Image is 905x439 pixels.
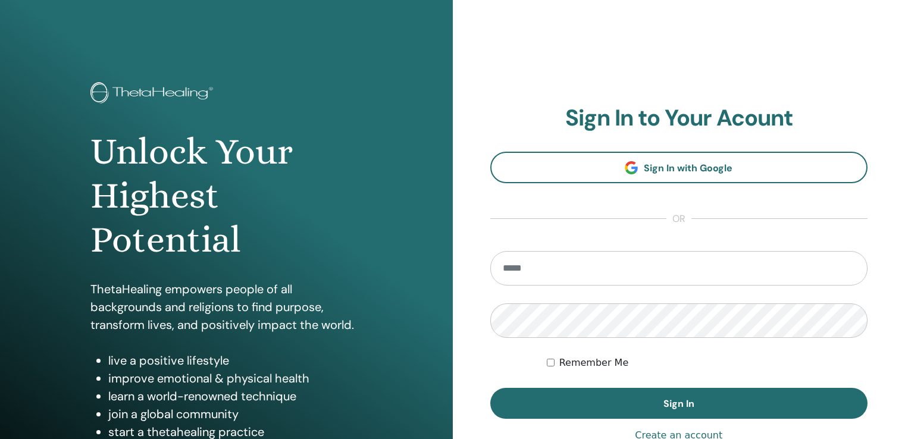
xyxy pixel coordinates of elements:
[490,105,868,132] h2: Sign In to Your Acount
[108,352,362,369] li: live a positive lifestyle
[490,388,868,419] button: Sign In
[547,356,868,370] div: Keep me authenticated indefinitely or until I manually logout
[490,152,868,183] a: Sign In with Google
[108,405,362,423] li: join a global community
[559,356,629,370] label: Remember Me
[90,280,362,334] p: ThetaHealing empowers people of all backgrounds and religions to find purpose, transform lives, a...
[90,130,362,262] h1: Unlock Your Highest Potential
[666,212,691,226] span: or
[108,387,362,405] li: learn a world-renowned technique
[108,369,362,387] li: improve emotional & physical health
[644,162,732,174] span: Sign In with Google
[663,397,694,410] span: Sign In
